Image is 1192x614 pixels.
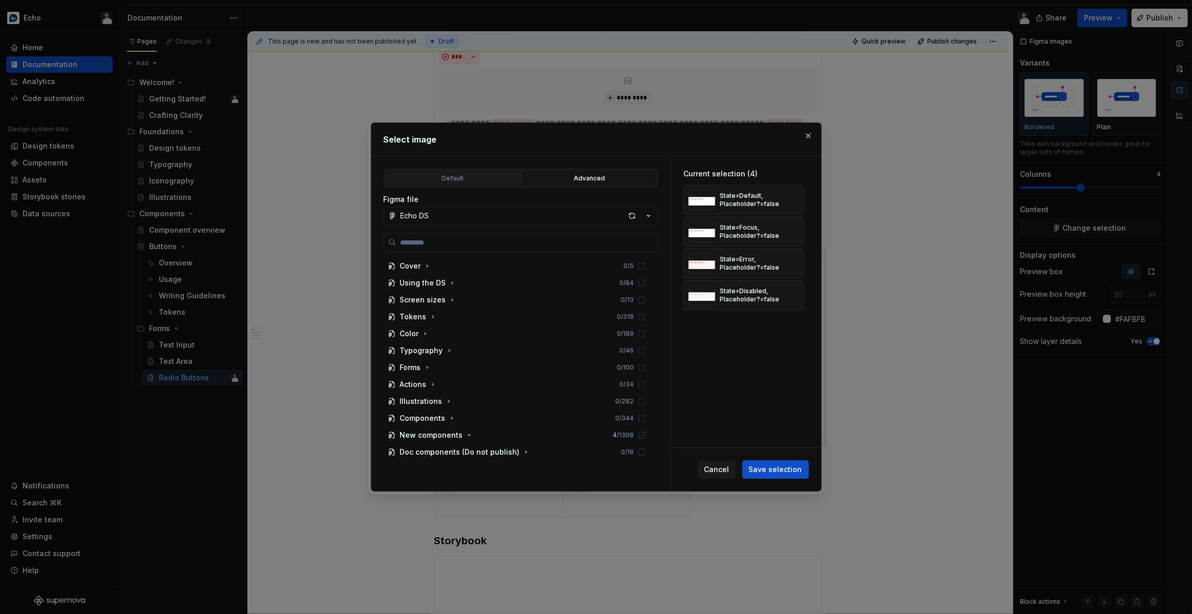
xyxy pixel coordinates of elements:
[400,278,446,288] div: Using the DS
[400,447,520,457] div: Doc components (Do not publish)
[720,255,781,272] div: State=Error, Placeholder?=false
[619,279,634,287] div: 0 / 84
[401,211,429,221] div: Echo DS
[698,460,736,479] button: Cancel
[720,287,781,303] div: State=Disabled, Placeholder?=false
[384,207,658,225] button: Echo DS
[621,296,634,304] div: 0 / 13
[619,380,634,388] div: 0 / 34
[704,464,729,475] span: Cancel
[617,363,634,372] div: 0 / 100
[525,173,654,183] div: Advanced
[400,379,427,390] div: Actions
[615,414,634,422] div: 0 / 344
[400,329,419,339] div: Color
[613,431,634,439] div: / 1308
[400,396,443,406] div: Illustrations
[623,262,634,270] div: 0 / 5
[400,261,421,271] div: Cover
[384,133,809,146] h2: Select image
[400,430,463,440] div: New components
[617,330,634,338] div: 0 / 189
[400,295,446,305] div: Screen sizes
[400,362,421,373] div: Forms
[683,169,804,179] div: Current selection (4)
[742,460,809,479] button: Save selection
[720,192,781,208] div: State=Default, Placeholder?=false
[400,312,427,322] div: Tokens
[720,223,781,240] div: State=Focus, Placeholder?=false
[619,346,634,355] div: 0 / 46
[388,173,517,183] div: Default
[749,464,802,475] span: Save selection
[613,431,617,439] span: 4
[400,345,443,356] div: Typography
[615,397,634,405] div: 0 / 282
[617,313,634,321] div: 0 / 318
[400,413,446,423] div: Components
[621,448,634,456] div: 0 / 18
[384,194,419,204] label: Figma file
